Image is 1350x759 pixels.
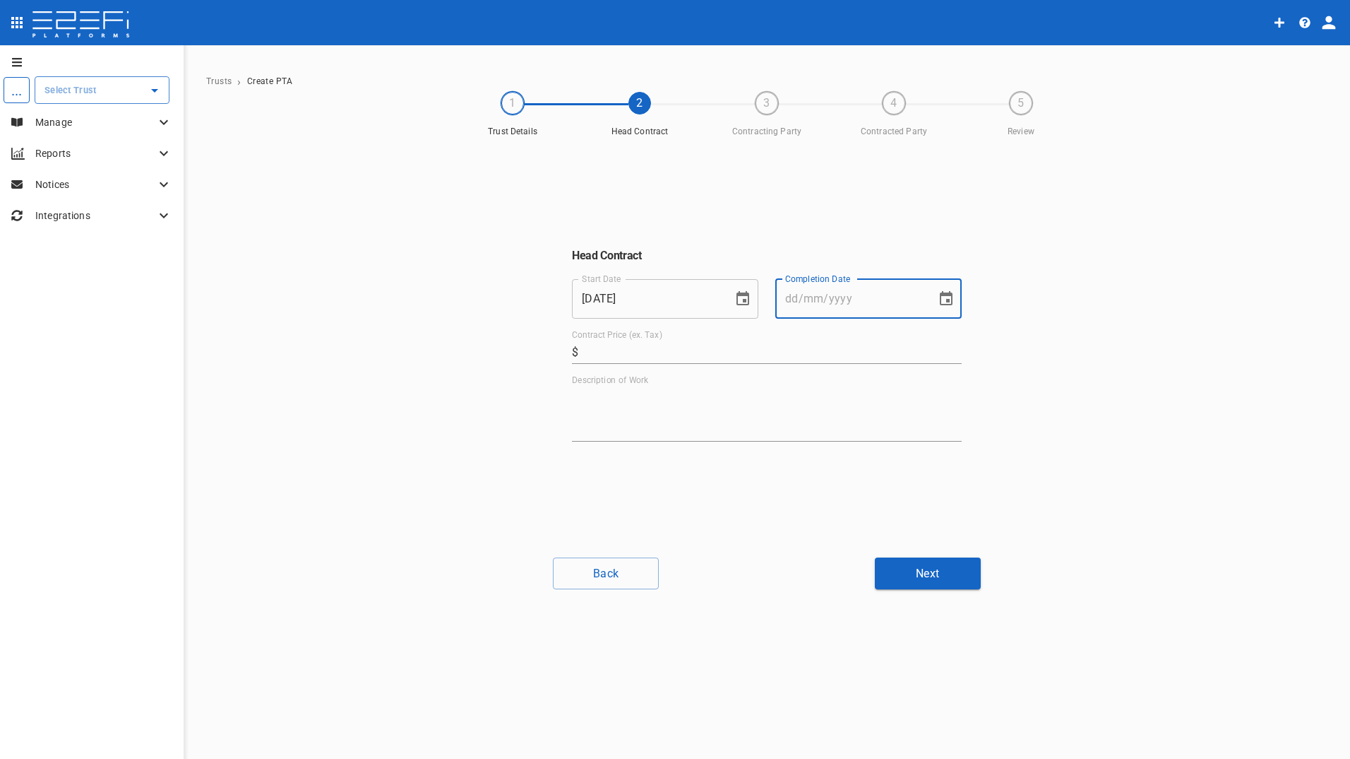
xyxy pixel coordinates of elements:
button: Choose date, selected date is Nov 7, 2022 [729,285,757,313]
span: Contracting Party [731,126,802,138]
nav: breadcrumb [206,76,1327,86]
h6: Head Contract [572,249,962,262]
a: Trusts [206,76,232,86]
p: Integrations [35,208,155,223]
label: Start Date [582,273,621,285]
label: Contract Price (ex. Tax) [572,329,662,341]
span: Contracted Party [859,126,929,138]
button: Choose date [932,285,960,313]
button: Open [145,81,165,100]
span: Head Contract [604,126,675,138]
label: Description of Work [572,374,649,386]
p: Reports [35,146,155,160]
button: Back [553,558,659,589]
span: Trust Details [477,126,548,138]
p: Manage [35,115,155,129]
a: Create PTA [247,76,293,86]
span: Review [986,126,1056,138]
p: $ [572,344,578,360]
input: dd/mm/yyyy [775,279,926,319]
input: Select Trust [41,83,142,98]
div: ... [4,77,30,103]
button: Next [875,558,981,589]
input: dd/mm/yyyy [572,279,723,319]
p: Notices [35,177,155,192]
label: Completion Date [785,273,850,285]
li: › [237,80,241,83]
